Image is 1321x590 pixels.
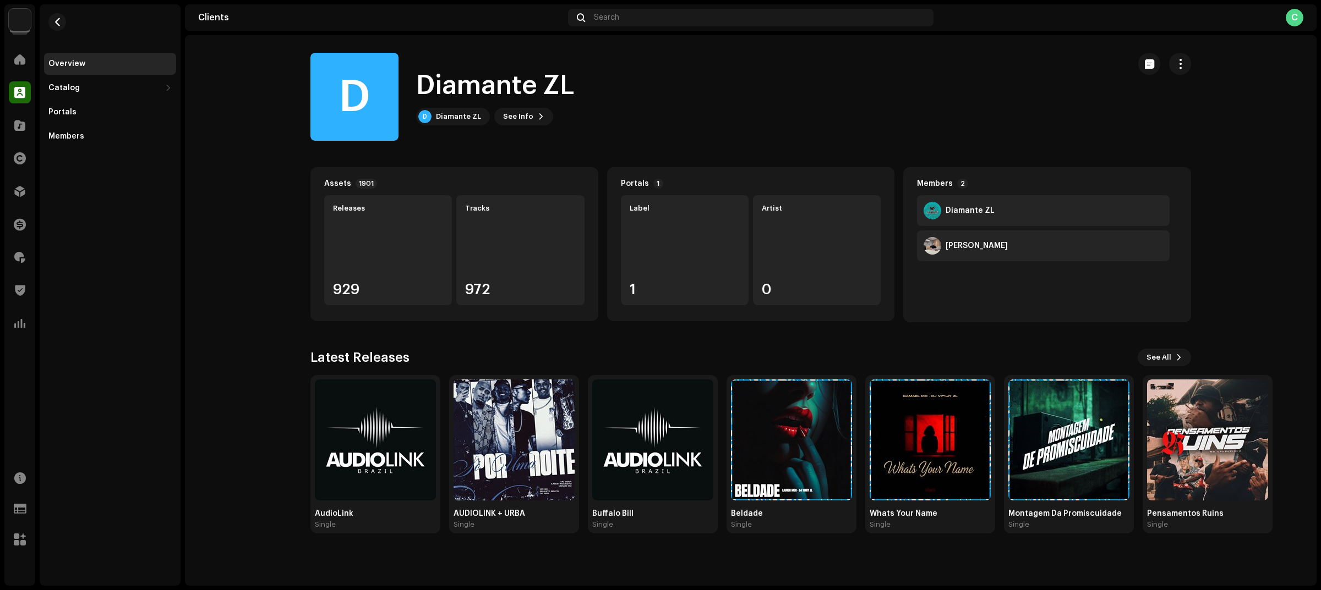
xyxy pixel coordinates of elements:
div: AUDIOLINK + URBA [454,509,575,518]
div: Single [315,520,336,529]
button: See Info [494,108,553,125]
p-badge: 1901 [356,179,377,189]
div: Members [48,132,84,141]
div: Assets [324,179,351,188]
div: Whats Your Name [870,509,991,518]
p-badge: 2 [957,179,968,189]
div: Guilherme Rodrigues [946,241,1008,250]
img: 730b9dfe-18b5-4111-b483-f30b0c182d82 [9,9,31,31]
div: Diamante ZL [946,206,995,215]
re-m-nav-item: Portals [44,101,176,123]
button: See All [1138,349,1191,366]
span: See Info [503,106,533,128]
img: a11d7fe7-27ab-49c7-8014-c0d0cd1f6293 [1147,379,1268,500]
div: Single [1008,520,1029,529]
re-m-nav-item: Overview [44,53,176,75]
span: See All [1147,346,1171,368]
div: Label [630,204,740,213]
div: Artist [762,204,872,213]
div: Clients [198,13,564,22]
div: Members [917,179,953,188]
div: Pensamentos Ruins [1147,509,1268,518]
div: Catalog [48,84,80,92]
img: 0ba84f16-5798-4c35-affb-ab1fe2b8839d [924,237,941,255]
div: Single [1147,520,1168,529]
img: 44934f2d-6fbb-4bb4-bb1b-2744a41b6026 [315,379,436,500]
div: Overview [48,59,85,68]
div: D [310,53,399,141]
div: Single [870,520,891,529]
re-m-nav-dropdown: Catalog [44,77,176,99]
div: Buffalo Bill [592,509,713,518]
div: D [418,110,432,123]
re-m-nav-item: Members [44,125,176,147]
img: 43cc7ea8-5233-431d-93d7-268b839f07dc [454,379,575,500]
img: 83fffa9e-3bdb-41e5-a9e6-d8327c8a6d5e [592,379,713,500]
h3: Latest Releases [310,349,410,366]
div: Single [454,520,474,529]
img: 6d195596-35bc-4cc6-b0e2-8803f69e081f [924,202,941,219]
div: Tracks [465,204,575,213]
img: 70e8caad-0cd6-48a8-b6ca-6f4caa4b07c1 [870,379,991,500]
span: Search [594,13,619,22]
div: C [1286,9,1303,26]
div: Portals [621,179,649,188]
div: Single [592,520,613,529]
div: AudioLink [315,509,436,518]
img: 163b0a81-68c9-4210-8599-92af49cb32b6 [731,379,852,500]
div: Diamante ZL [436,112,481,121]
img: 41b9f596-87b1-4ca6-a68a-d1473cff8464 [1008,379,1129,500]
div: Beldade [731,509,852,518]
div: Releases [333,204,443,213]
div: Portals [48,108,77,117]
h1: Diamante ZL [416,68,575,103]
div: Montagem Da Promiscuidade [1008,509,1129,518]
p-badge: 1 [653,179,663,189]
div: Single [731,520,752,529]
